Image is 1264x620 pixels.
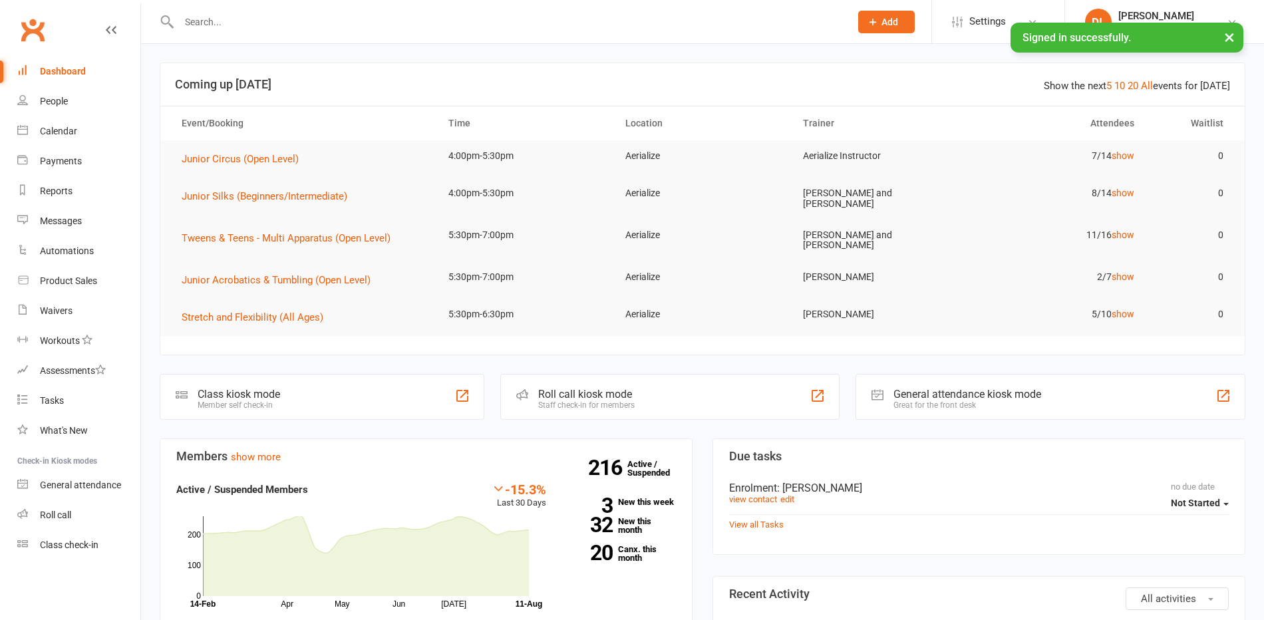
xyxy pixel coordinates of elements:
td: 2/7 [969,261,1146,293]
a: show [1112,230,1134,240]
td: 0 [1146,178,1235,209]
span: Signed in successfully. [1023,31,1131,44]
div: General attendance kiosk mode [893,388,1041,400]
a: Workouts [17,326,140,356]
div: Show the next events for [DATE] [1044,78,1230,94]
td: Aerialize [613,140,791,172]
td: 8/14 [969,178,1146,209]
button: Junior Circus (Open Level) [182,151,308,167]
strong: 3 [566,496,613,516]
input: Search... [175,13,841,31]
a: View all Tasks [729,520,784,530]
h3: Recent Activity [729,587,1229,601]
div: Calendar [40,126,77,136]
td: Aerialize [613,178,791,209]
strong: 32 [566,515,613,535]
span: Stretch and Flexibility (All Ages) [182,311,323,323]
a: edit [780,494,794,504]
div: Tasks [40,395,64,406]
div: Last 30 Days [492,482,546,510]
td: 4:00pm-5:30pm [436,178,614,209]
button: Stretch and Flexibility (All Ages) [182,309,333,325]
td: 0 [1146,261,1235,293]
div: Roll call [40,510,71,520]
a: show [1112,271,1134,282]
a: show [1112,150,1134,161]
div: Workouts [40,335,80,346]
span: Settings [969,7,1006,37]
button: × [1217,23,1241,51]
span: Add [881,17,898,27]
td: 5:30pm-7:00pm [436,261,614,293]
div: Member self check-in [198,400,280,410]
strong: Active / Suspended Members [176,484,308,496]
div: DL [1085,9,1112,35]
a: Class kiosk mode [17,530,140,560]
span: Junior Acrobatics & Tumbling (Open Level) [182,274,371,286]
td: Aerialize [613,220,791,251]
button: Add [858,11,915,33]
a: view contact [729,494,777,504]
div: Reports [40,186,73,196]
a: General attendance kiosk mode [17,470,140,500]
a: 20 [1128,80,1138,92]
div: Staff check-in for members [538,400,635,410]
th: Time [436,106,614,140]
a: show more [231,451,281,463]
td: 0 [1146,220,1235,251]
div: Product Sales [40,275,97,286]
a: 10 [1114,80,1125,92]
a: show [1112,188,1134,198]
td: 11/16 [969,220,1146,251]
td: Aerialize [613,299,791,330]
div: Class kiosk mode [198,388,280,400]
td: Aerialize Instructor [791,140,969,172]
div: Assessments [40,365,106,376]
a: Roll call [17,500,140,530]
span: Tweens & Teens - Multi Apparatus (Open Level) [182,232,391,244]
span: Junior Circus (Open Level) [182,153,299,165]
div: Waivers [40,305,73,316]
a: What's New [17,416,140,446]
a: Calendar [17,116,140,146]
a: Automations [17,236,140,266]
h3: Members [176,450,676,463]
strong: 20 [566,543,613,563]
th: Waitlist [1146,106,1235,140]
button: All activities [1126,587,1229,610]
span: Not Started [1171,498,1220,508]
div: Roll call kiosk mode [538,388,635,400]
td: [PERSON_NAME] and [PERSON_NAME] [791,178,969,220]
h3: Due tasks [729,450,1229,463]
div: Automations [40,245,94,256]
a: 5 [1106,80,1112,92]
th: Trainer [791,106,969,140]
span: Junior Silks (Beginners/Intermediate) [182,190,347,202]
a: Messages [17,206,140,236]
button: Junior Acrobatics & Tumbling (Open Level) [182,272,380,288]
div: Great for the front desk [893,400,1041,410]
a: show [1112,309,1134,319]
th: Event/Booking [170,106,436,140]
div: Messages [40,216,82,226]
div: Dashboard [40,66,86,77]
div: Aerialize [1118,22,1194,34]
a: 32New this month [566,517,676,534]
div: People [40,96,68,106]
td: Aerialize [613,261,791,293]
a: 3New this week [566,498,676,506]
span: All activities [1141,593,1196,605]
button: Junior Silks (Beginners/Intermediate) [182,188,357,204]
td: 0 [1146,299,1235,330]
a: Dashboard [17,57,140,86]
a: Product Sales [17,266,140,296]
th: Attendees [969,106,1146,140]
th: Location [613,106,791,140]
td: 5/10 [969,299,1146,330]
td: 4:00pm-5:30pm [436,140,614,172]
a: Reports [17,176,140,206]
h3: Coming up [DATE] [175,78,1230,91]
div: Payments [40,156,82,166]
td: 7/14 [969,140,1146,172]
div: [PERSON_NAME] [1118,10,1194,22]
